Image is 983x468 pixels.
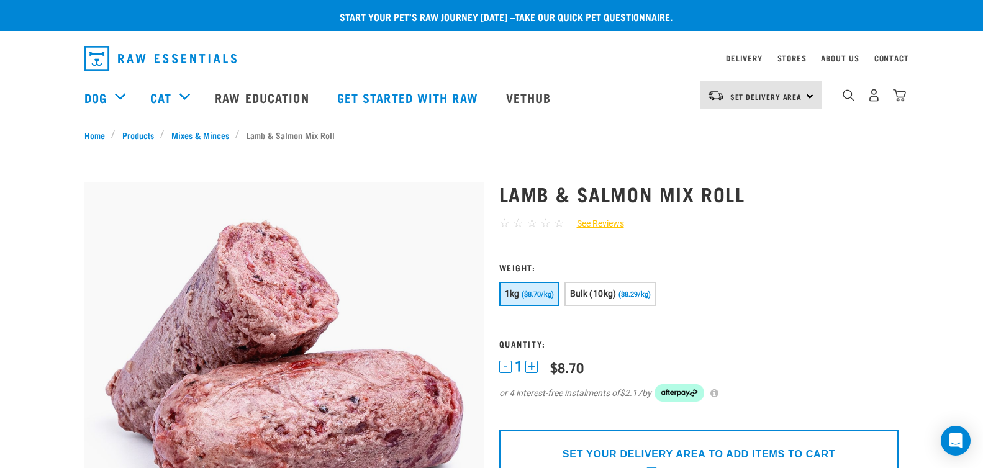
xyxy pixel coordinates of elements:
h3: Quantity: [499,339,899,348]
span: ☆ [513,216,523,230]
h1: Lamb & Salmon Mix Roll [499,182,899,205]
a: Stores [777,56,807,60]
img: user.png [867,89,881,102]
img: Afterpay [655,384,704,402]
p: SET YOUR DELIVERY AREA TO ADD ITEMS TO CART [563,447,835,462]
div: $8.70 [550,359,584,375]
span: 1 [515,360,522,373]
a: Delivery [726,56,762,60]
span: $2.17 [620,387,642,400]
span: ☆ [499,216,510,230]
a: take our quick pet questionnaire. [515,14,673,19]
a: See Reviews [564,217,624,230]
a: About Us [821,56,859,60]
span: ☆ [554,216,564,230]
div: or 4 interest-free instalments of by [499,384,899,402]
a: Get started with Raw [325,73,494,122]
button: - [499,361,512,373]
span: ($8.70/kg) [522,290,554,299]
img: home-icon-1@2x.png [843,89,854,101]
span: Bulk (10kg) [570,289,617,299]
button: 1kg ($8.70/kg) [499,282,559,306]
img: van-moving.png [707,90,724,101]
a: Cat [150,88,171,107]
a: Products [116,128,160,142]
nav: breadcrumbs [84,128,899,142]
img: Raw Essentials Logo [84,46,237,71]
a: Mixes & Minces [165,128,235,142]
a: Dog [84,88,107,107]
span: ☆ [527,216,537,230]
nav: dropdown navigation [75,41,909,76]
button: Bulk (10kg) ($8.29/kg) [564,282,656,306]
span: ☆ [540,216,551,230]
a: Home [84,128,112,142]
a: Contact [874,56,909,60]
span: Set Delivery Area [730,94,802,99]
span: 1kg [505,289,520,299]
a: Vethub [494,73,567,122]
h3: Weight: [499,263,899,272]
button: + [525,361,538,373]
div: Open Intercom Messenger [941,426,971,456]
span: ($8.29/kg) [618,290,651,299]
a: Raw Education [202,73,324,122]
img: home-icon@2x.png [893,89,906,102]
